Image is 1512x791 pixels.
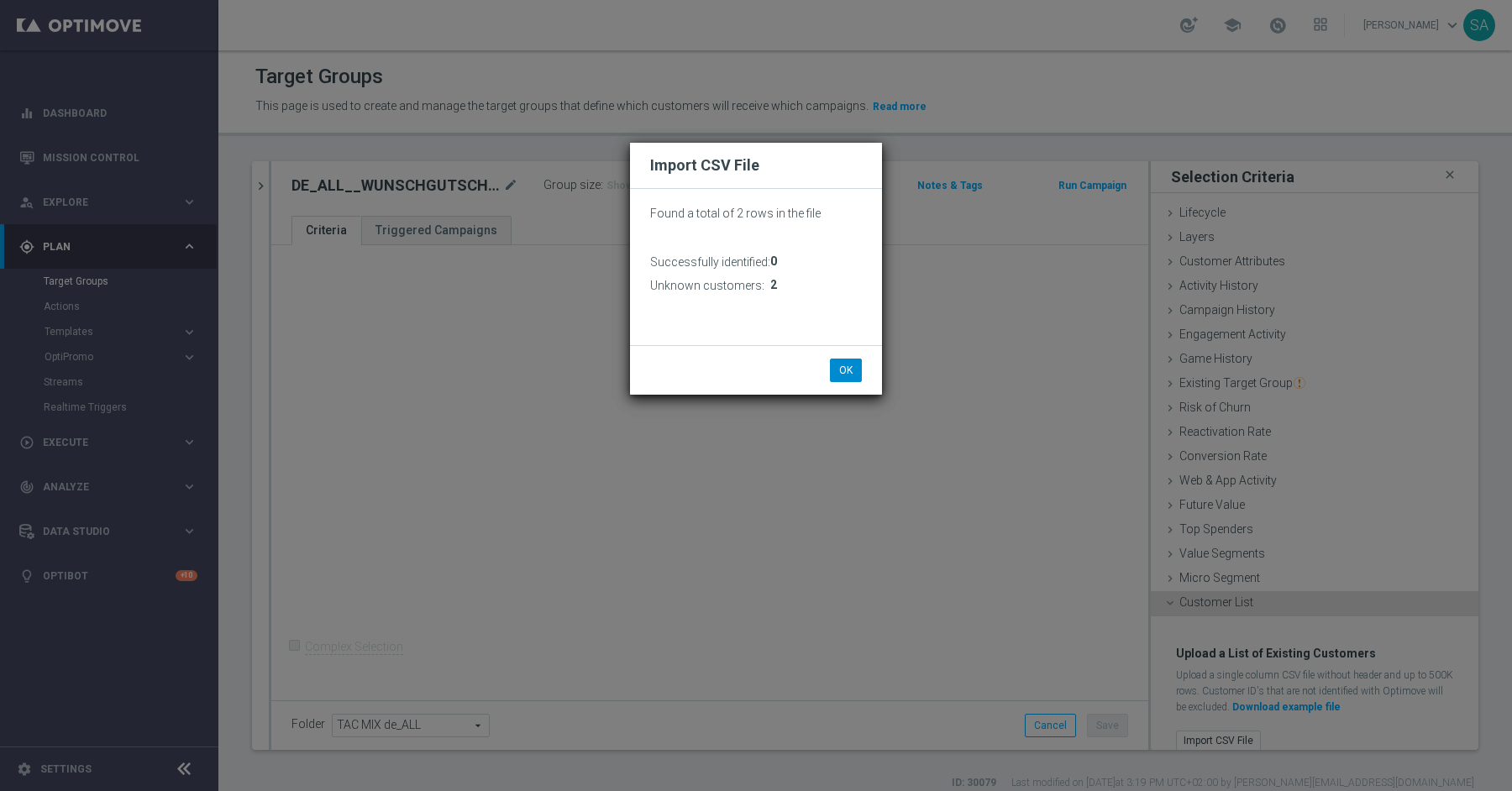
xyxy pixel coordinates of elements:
[650,206,862,221] p: Found a total of 2 rows in the file
[650,155,862,175] h2: Import CSV File
[770,254,777,269] span: 0
[830,359,862,382] button: OK
[770,278,777,292] span: 2
[650,254,770,270] h3: Successfully identified:
[650,278,764,293] h3: Unknown customers:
